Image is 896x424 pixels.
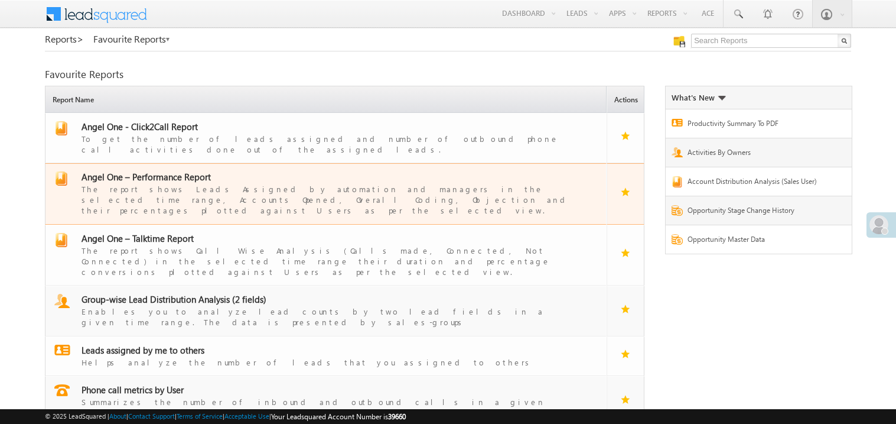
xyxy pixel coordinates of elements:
[177,412,223,420] a: Terms of Service
[271,412,406,421] span: Your Leadsquared Account Number is
[673,35,685,47] img: Manage all your saved reports!
[51,171,601,216] a: report Angel One – Performance ReportThe report shows Leads Assigned by automation and managers i...
[610,88,644,112] span: Actions
[672,92,726,103] div: What's New
[54,294,70,308] img: report
[109,412,126,420] a: About
[388,412,406,421] span: 39660
[672,205,683,216] img: Report
[224,412,269,420] a: Acceptable Use
[82,121,198,132] span: Angel One - Click2Call Report
[82,132,585,155] div: To get the number of leads assigned and number of outbound phone call activities done out of the ...
[82,396,585,418] div: Summarizes the number of inbound and outbound calls in a given timeperiod by users
[82,293,266,305] span: Group-wise Lead Distribution Analysis (2 fields)
[82,244,585,277] div: The report shows Call Wise Analysis (Calls made, Connected, Not Connected) in the selected time r...
[51,121,601,155] a: report Angel One - Click2Call ReportTo get the number of leads assigned and number of outbound ph...
[82,232,194,244] span: Angel One – Talktime Report
[691,34,851,48] input: Search Reports
[51,294,601,328] a: report Group-wise Lead Distribution Analysis (2 fields)Enables you to analyze lead counts by two ...
[45,34,84,44] a: Reports>
[54,121,69,135] img: report
[48,88,606,112] span: Report Name
[672,119,683,127] img: Report
[672,234,683,245] img: Report
[45,69,851,80] div: Favourite Reports
[54,384,70,396] img: report
[51,384,601,418] a: report Phone call metrics by UserSummarizes the number of inbound and outbound calls in a given t...
[688,234,826,248] a: Opportunity Master Data
[128,412,175,420] a: Contact Support
[82,171,211,183] span: Angel One – Performance Report
[688,176,826,190] a: Account Distribution Analysis (Sales User)
[82,305,585,328] div: Enables you to analyze lead counts by two lead fields in a given time range. The data is presente...
[672,176,683,187] img: Report
[688,147,826,161] a: Activities By Owners
[51,233,601,277] a: report Angel One – Talktime ReportThe report shows Call Wise Analysis (Calls made, Connected, Not...
[688,118,826,132] a: Productivity Summary To PDF
[82,384,184,396] span: Phone call metrics by User
[54,233,69,247] img: report
[54,171,69,186] img: report
[51,345,601,368] a: report Leads assigned by me to othersHelps analyze the number of leads that you assigned to others
[82,344,204,356] span: Leads assigned by me to others
[93,34,171,44] a: Favourite Reports
[45,411,406,422] span: © 2025 LeadSquared | | | | |
[82,356,585,368] div: Helps analyze the number of leads that you assigned to others
[672,147,683,157] img: Report
[54,345,70,355] img: report
[77,32,84,46] span: >
[82,183,585,216] div: The report shows Leads Assigned by automation and managers in the selected time range, Accounts O...
[718,96,726,101] img: What's new
[688,205,826,219] a: Opportunity Stage Change History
